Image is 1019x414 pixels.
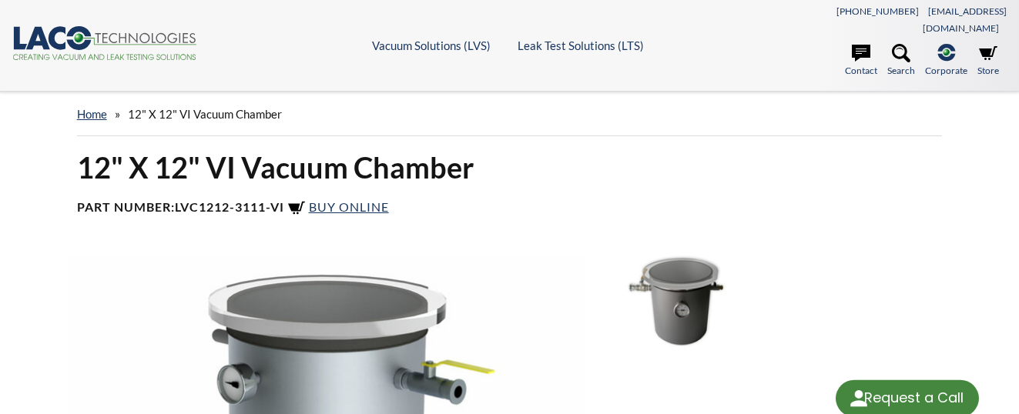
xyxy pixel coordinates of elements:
h1: 12" X 12" VI Vacuum Chamber [77,149,943,186]
a: Buy Online [287,199,389,214]
a: [EMAIL_ADDRESS][DOMAIN_NAME] [923,5,1007,34]
b: LVC1212-3111-VI [175,199,284,214]
span: Corporate [925,63,967,78]
a: Search [887,44,915,78]
a: home [77,107,107,121]
h4: Part Number: [77,199,943,218]
span: Buy Online [309,199,389,214]
a: Leak Test Solutions (LTS) [518,38,644,52]
a: Contact [845,44,877,78]
img: LVC1212-3111-VI Vacuum Chamber, front view [598,255,767,349]
img: round button [846,386,871,411]
a: Vacuum Solutions (LVS) [372,38,491,52]
a: [PHONE_NUMBER] [836,5,919,17]
div: » [77,92,943,136]
a: Store [977,44,999,78]
span: 12" X 12" VI Vacuum Chamber [128,107,282,121]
